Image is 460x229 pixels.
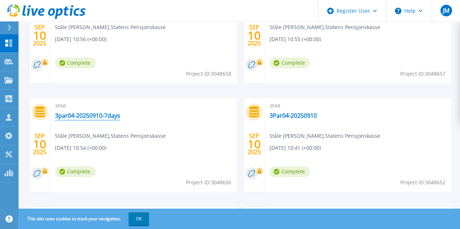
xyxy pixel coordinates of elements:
[55,102,232,110] span: 3PAR
[269,132,380,140] span: Ståle [PERSON_NAME] , Statens Pensjonskasse
[55,57,96,68] span: Complete
[55,112,120,119] a: 3par04-20250910-7days
[269,112,317,119] a: 3Par04-20250910
[55,23,166,31] span: Ståle [PERSON_NAME] , Statens Pensjonskasse
[400,178,445,186] span: Project ID: 3048652
[55,144,106,152] span: [DATE] 10:54 (+00:00)
[33,22,47,49] div: SEP 2025
[443,8,449,13] span: JM
[33,141,46,147] span: 10
[269,35,321,43] span: [DATE] 10:55 (+00:00)
[129,212,149,225] button: OK
[269,23,380,31] span: Ståle [PERSON_NAME] , Statens Pensjonskasse
[247,131,261,157] div: SEP 2025
[55,132,166,140] span: Ståle [PERSON_NAME] , Statens Pensjonskasse
[269,166,310,177] span: Complete
[186,70,231,78] span: Project ID: 3048658
[247,22,261,49] div: SEP 2025
[269,57,310,68] span: Complete
[20,212,149,225] span: This site uses cookies to track your navigation.
[269,102,447,110] span: 3PAR
[33,32,46,39] span: 10
[55,35,106,43] span: [DATE] 10:56 (+00:00)
[33,131,47,157] div: SEP 2025
[248,141,261,147] span: 10
[55,166,96,177] span: Complete
[248,32,261,39] span: 10
[186,178,231,186] span: Project ID: 3048656
[269,144,321,152] span: [DATE] 10:41 (+00:00)
[400,70,445,78] span: Project ID: 3048657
